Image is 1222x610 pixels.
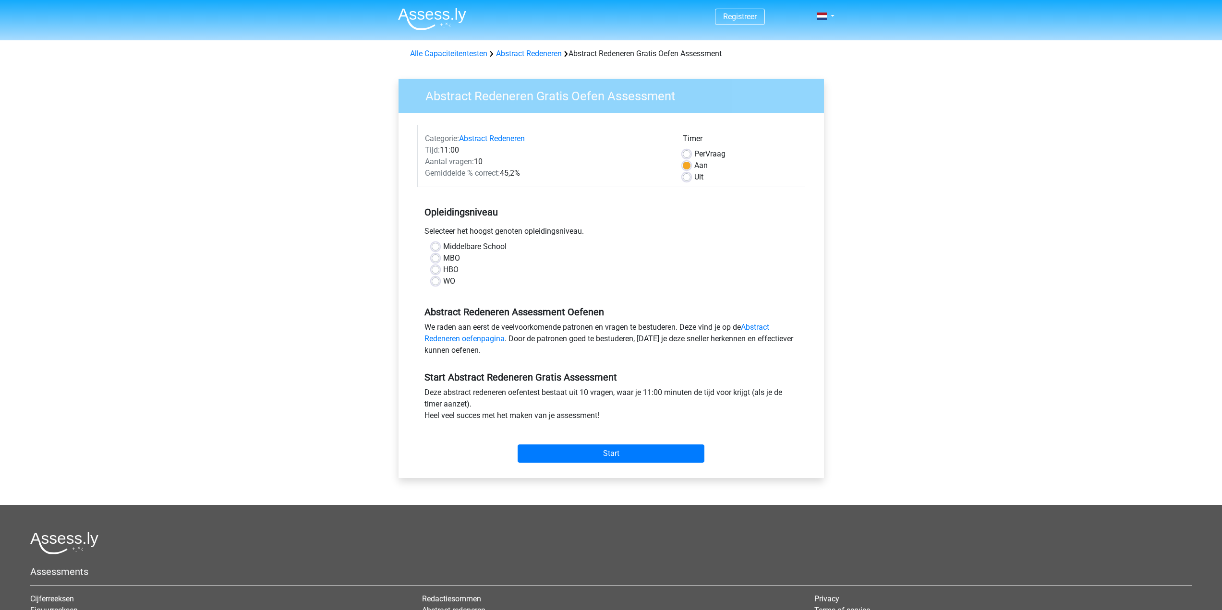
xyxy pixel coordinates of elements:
[694,148,726,160] label: Vraag
[30,566,1192,577] h5: Assessments
[459,134,525,143] a: Abstract Redeneren
[414,85,817,104] h3: Abstract Redeneren Gratis Oefen Assessment
[443,264,459,275] label: HBO
[406,48,816,60] div: Abstract Redeneren Gratis Oefen Assessment
[424,203,798,222] h5: Opleidingsniveau
[814,594,839,603] a: Privacy
[443,252,460,264] label: MBO
[424,306,798,318] h5: Abstract Redeneren Assessment Oefenen
[410,49,487,58] a: Alle Capaciteitentesten
[496,49,562,58] a: Abstract Redeneren
[418,144,676,156] div: 11:00
[518,444,704,463] input: Start
[443,241,507,252] label: Middelbare School
[723,12,757,21] a: Registreer
[425,134,459,143] span: Categorie:
[424,371,798,383] h5: Start Abstract Redeneren Gratis Assessment
[425,168,500,178] span: Gemiddelde % correct:
[694,160,708,171] label: Aan
[417,226,805,241] div: Selecteer het hoogst genoten opleidingsniveau.
[418,167,676,179] div: 45,2%
[694,149,705,158] span: Per
[683,133,798,148] div: Timer
[418,156,676,167] div: 10
[443,275,455,287] label: WO
[398,8,466,30] img: Assessly
[417,387,805,425] div: Deze abstract redeneren oefentest bestaat uit 10 vragen, waar je 11:00 minuten de tijd voor krijg...
[30,594,74,603] a: Cijferreeksen
[30,532,98,554] img: Assessly logo
[425,145,440,155] span: Tijd:
[694,171,703,183] label: Uit
[417,322,805,360] div: We raden aan eerst de veelvoorkomende patronen en vragen te bestuderen. Deze vind je op de . Door...
[425,157,474,166] span: Aantal vragen:
[422,594,481,603] a: Redactiesommen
